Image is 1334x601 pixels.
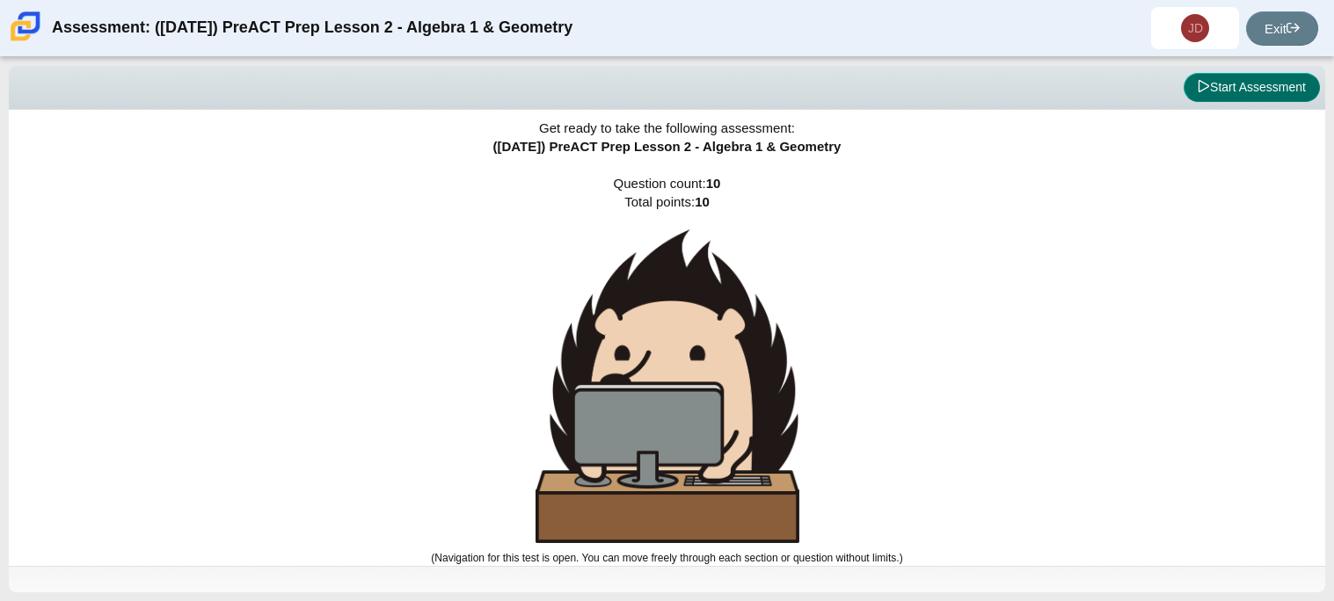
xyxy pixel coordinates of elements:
[706,176,721,191] b: 10
[1188,22,1203,34] span: JD
[1184,73,1320,103] button: Start Assessment
[695,194,710,209] b: 10
[1246,11,1318,46] a: Exit
[431,552,902,564] small: (Navigation for this test is open. You can move freely through each section or question without l...
[7,33,44,47] a: Carmen School of Science & Technology
[493,139,842,154] span: ([DATE]) PreACT Prep Lesson 2 - Algebra 1 & Geometry
[431,176,902,564] span: Question count: Total points:
[7,8,44,45] img: Carmen School of Science & Technology
[52,7,572,49] div: Assessment: ([DATE]) PreACT Prep Lesson 2 - Algebra 1 & Geometry
[536,229,799,543] img: hedgehog-behind-computer-large.png
[539,120,795,135] span: Get ready to take the following assessment:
